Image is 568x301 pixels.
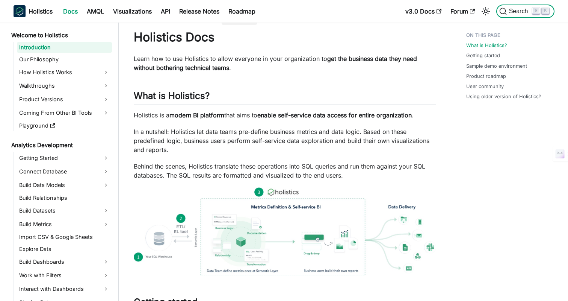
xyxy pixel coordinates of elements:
[466,52,500,59] a: Getting started
[466,62,527,70] a: Sample demo environment
[134,111,436,120] p: Holistics is a that aims to .
[14,5,26,17] img: Holistics
[17,166,112,178] a: Connect Database
[156,5,175,17] a: API
[82,5,109,17] a: AMQL
[17,193,112,203] a: Build Relationships
[17,42,112,53] a: Introduction
[134,187,436,276] img: How Holistics fits in your Data Stack
[224,5,260,17] a: Roadmap
[17,283,112,295] a: Interact with Dashboards
[17,66,112,78] a: How Holistics Works
[466,93,541,100] a: Using older version of Holistics?
[532,8,540,14] kbd: ⌘
[134,90,436,105] h2: What is Holistics?
[134,30,436,45] h1: Holistics Docs
[17,232,112,242] a: Import CSV & Google Sheets
[542,8,549,14] kbd: K
[466,42,507,49] a: What is Holistics?
[17,120,112,131] a: Playground
[59,5,82,17] a: Docs
[17,269,112,281] a: Work with Filters
[169,111,224,119] strong: modern BI platform
[17,179,112,191] a: Build Data Models
[17,205,112,217] a: Build Datasets
[109,5,156,17] a: Visualizations
[480,5,492,17] button: Switch between dark and light mode (currently light mode)
[175,5,224,17] a: Release Notes
[17,93,112,105] a: Product Versions
[134,127,436,154] p: In a nutshell: Holistics let data teams pre-define business metrics and data logic. Based on thes...
[134,162,436,180] p: Behind the scenes, Holistics translate these operations into SQL queries and run them against you...
[257,111,412,119] strong: enable self-service data access for entire organization
[446,5,479,17] a: Forum
[466,83,504,90] a: User community
[17,54,112,65] a: Our Philosophy
[29,7,53,16] b: Holistics
[401,5,446,17] a: v3.0 Docs
[507,8,533,15] span: Search
[134,54,436,72] p: Learn how to use Holistics to allow everyone in your organization to .
[9,30,112,41] a: Welcome to Holistics
[17,218,112,230] a: Build Metrics
[9,140,112,150] a: Analytics Development
[17,80,112,92] a: Walkthroughs
[6,23,119,301] nav: Docs sidebar
[14,5,53,17] a: HolisticsHolistics
[17,152,112,164] a: Getting Started
[17,244,112,254] a: Explore Data
[496,5,554,18] button: Search (Command+K)
[17,107,112,119] a: Coming From Other BI Tools
[17,256,112,268] a: Build Dashboards
[466,73,506,80] a: Product roadmap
